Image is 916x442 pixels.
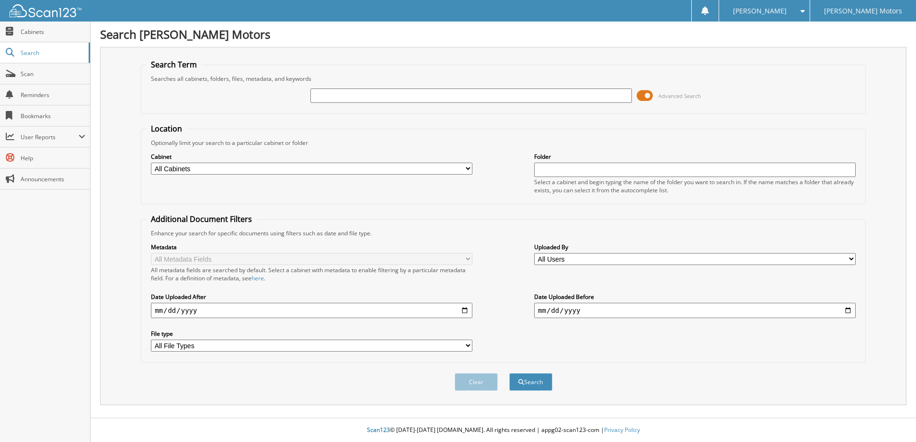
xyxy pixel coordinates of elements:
[534,178,856,194] div: Select a cabinet and begin typing the name of the folder you want to search in. If the name match...
[146,75,860,83] div: Searches all cabinets, folders, files, metadata, and keywords
[146,123,187,134] legend: Location
[151,303,472,318] input: start
[367,426,390,434] span: Scan123
[151,293,472,301] label: Date Uploaded After
[534,153,856,161] label: Folder
[509,373,552,391] button: Search
[21,70,85,78] span: Scan
[91,419,916,442] div: © [DATE]-[DATE] [DOMAIN_NAME]. All rights reserved | appg02-scan123-com |
[21,175,85,183] span: Announcements
[534,303,856,318] input: end
[21,49,84,57] span: Search
[151,153,472,161] label: Cabinet
[455,373,498,391] button: Clear
[824,8,902,14] span: [PERSON_NAME] Motors
[21,112,85,120] span: Bookmarks
[146,59,202,70] legend: Search Term
[146,229,860,237] div: Enhance your search for specific documents using filters such as date and file type.
[604,426,640,434] a: Privacy Policy
[146,139,860,147] div: Optionally limit your search to a particular cabinet or folder
[21,91,85,99] span: Reminders
[151,243,472,251] label: Metadata
[151,266,472,282] div: All metadata fields are searched by default. Select a cabinet with metadata to enable filtering b...
[21,28,85,36] span: Cabinets
[21,154,85,162] span: Help
[534,243,856,251] label: Uploaded By
[151,330,472,338] label: File type
[658,92,701,99] span: Advanced Search
[21,133,79,141] span: User Reports
[534,293,856,301] label: Date Uploaded Before
[10,4,81,17] img: scan123-logo-white.svg
[252,274,264,282] a: here
[100,26,906,42] h1: Search [PERSON_NAME] Motors
[733,8,787,14] span: [PERSON_NAME]
[146,214,257,224] legend: Additional Document Filters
